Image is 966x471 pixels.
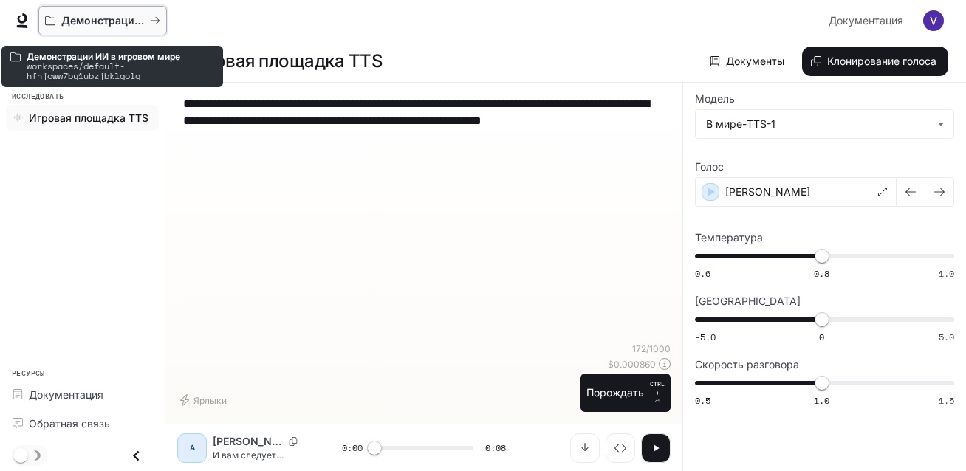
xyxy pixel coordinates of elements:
[570,433,600,463] button: Скачать аудио
[706,117,930,131] div: В мире-TTS-1
[485,441,506,455] span: 0:08
[823,6,913,35] a: Документация
[814,394,829,407] span: 1.0
[213,449,306,461] p: И вам следует заглянуть в купеческую лавку; У него много разных товаров. Я дам вам Звезду Удачи, ...
[695,233,763,243] p: Температура
[695,162,724,172] p: Голос
[829,12,903,30] span: Документация
[939,331,954,343] span: 5.0
[183,47,383,76] h1: Игровая площадка TTS
[655,398,660,405] font: ⏎
[695,394,710,407] span: 0.5
[120,441,153,471] button: Закрытие ящика
[939,267,954,280] span: 1.0
[725,185,810,199] p: [PERSON_NAME]
[586,384,644,402] font: Порождать
[695,331,716,343] span: -5.0
[13,447,28,463] span: Переключение темного режима
[27,52,214,61] p: Демонстрации ИИ в игровом мире
[38,6,167,35] button: Все рабочие пространства
[6,105,159,131] a: Игровая площадка TTS
[695,296,801,306] p: [GEOGRAPHIC_DATA]
[283,437,304,446] button: Скопировать Voice ID
[61,15,144,27] p: Демонстрации ИИ в игровом мире
[707,47,790,76] a: Документы
[802,47,948,76] button: Клонирование голоса
[606,433,635,463] button: Осматривать
[814,267,829,280] span: 0.8
[580,374,671,412] button: ПорождатьCTRL +⏎
[726,52,784,71] font: Документы
[696,110,953,138] div: В мире-TTS-1
[827,52,936,71] font: Клонирование голоса
[193,393,227,408] font: Ярлыки
[29,416,110,431] span: Обратная связь
[6,410,159,436] a: Обратная связь
[6,382,159,408] a: Документация
[342,441,363,455] span: 0:00
[180,436,204,460] div: A
[650,379,665,397] p: CTRL +
[29,387,103,402] span: Документация
[919,6,948,35] button: Аватар пользователя
[29,110,148,126] span: Игровая площадка TTS
[177,388,233,412] button: Ярлыки
[27,61,214,80] p: workspaces/default-hfnjcww7by1ubzjbklqolg
[695,94,735,104] p: Модель
[939,394,954,407] span: 1.5
[695,267,710,280] span: 0.6
[695,360,799,370] p: Скорость разговора
[213,434,283,449] p: [PERSON_NAME]
[923,10,944,31] img: Аватар пользователя
[819,331,824,343] span: 0
[614,359,656,370] font: 0.000860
